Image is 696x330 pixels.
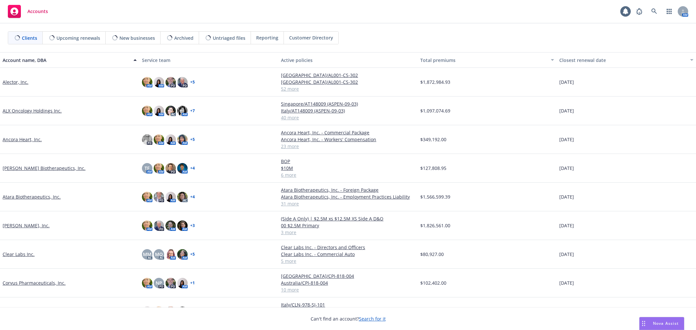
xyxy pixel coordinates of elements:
[142,307,152,317] img: photo
[281,136,415,143] a: Ancora Heart, Inc. - Workers' Compensation
[177,77,188,87] img: photo
[145,165,149,172] span: TF
[559,165,574,172] span: [DATE]
[143,251,151,258] span: MM
[289,34,333,41] span: Customer Directory
[154,192,164,202] img: photo
[156,279,162,286] span: NP
[3,279,66,286] a: Corvus Pharmaceuticals, Inc.
[281,187,415,193] a: Atara Biotherapeutics, Inc. - Foreign Package
[256,34,278,41] span: Reporting
[559,57,686,64] div: Closest renewal date
[142,57,276,64] div: Service team
[139,52,279,68] button: Service team
[3,222,50,229] a: [PERSON_NAME], Inc.
[420,107,450,114] span: $1,097,074.69
[190,252,195,256] a: + 5
[281,200,415,207] a: 31 more
[559,107,574,114] span: [DATE]
[420,165,446,172] span: $127,808.95
[190,80,195,84] a: + 5
[420,136,446,143] span: $349,192.00
[420,57,547,64] div: Total premiums
[278,52,418,68] button: Active policies
[559,193,574,200] span: [DATE]
[559,251,574,258] span: [DATE]
[281,301,415,308] a: Italy/CLN-978-SJ-101
[559,79,574,85] span: [DATE]
[190,195,195,199] a: + 4
[165,307,176,317] img: photo
[165,106,176,116] img: photo
[3,136,42,143] a: Ancora Heart, Inc.
[648,5,661,18] a: Search
[281,286,415,293] a: 10 more
[154,106,164,116] img: photo
[281,143,415,150] a: 23 more
[559,279,574,286] span: [DATE]
[119,35,155,41] span: New businesses
[281,100,415,107] a: Singapore/AT148009 (ASPEN-09-03)
[420,222,450,229] span: $1,826,561.00
[27,9,48,14] span: Accounts
[5,2,51,21] a: Accounts
[420,193,450,200] span: $1,566,599.39
[633,5,646,18] a: Report a Bug
[281,129,415,136] a: Ancora Heart, Inc. - Commercial Package
[56,35,100,41] span: Upcoming renewals
[281,172,415,178] a: 6 more
[3,193,61,200] a: Atara Biotherapeutics, Inc.
[165,278,176,288] img: photo
[281,279,415,286] a: Australia/CPI-818-004
[142,77,152,87] img: photo
[190,281,195,285] a: + 1
[559,136,574,143] span: [DATE]
[3,251,35,258] a: Clear Labs Inc.
[154,134,164,145] img: photo
[557,52,696,68] button: Closest renewal date
[177,134,188,145] img: photo
[190,109,195,113] a: + 7
[653,321,679,326] span: Nova Assist
[177,192,188,202] img: photo
[418,52,557,68] button: Total premiums
[3,165,85,172] a: [PERSON_NAME] Biotherapeutics, Inc.
[559,222,574,229] span: [DATE]
[281,158,415,165] a: BOP
[663,5,676,18] a: Switch app
[281,114,415,121] a: 40 more
[177,307,188,317] img: photo
[165,134,176,145] img: photo
[281,72,415,79] a: [GEOGRAPHIC_DATA]/AL001-CS-302
[142,278,152,288] img: photo
[142,134,152,145] img: photo
[3,107,62,114] a: ALX Oncology Holdings Inc.
[190,166,195,170] a: + 4
[420,279,446,286] span: $102,402.00
[281,57,415,64] div: Active policies
[213,35,245,41] span: Untriaged files
[281,229,415,236] a: 3 more
[165,192,176,202] img: photo
[281,244,415,251] a: Clear Labs Inc. - Directors and Officers
[177,163,188,173] img: photo
[165,163,176,173] img: photo
[281,107,415,114] a: Italy/AT148009 (ASPEN-09-03)
[142,220,152,231] img: photo
[640,317,648,330] div: Drag to move
[281,273,415,279] a: [GEOGRAPHIC_DATA]/CPI-818-004
[174,35,193,41] span: Archived
[639,317,684,330] button: Nova Assist
[190,224,195,228] a: + 3
[154,220,164,231] img: photo
[165,77,176,87] img: photo
[142,106,152,116] img: photo
[281,79,415,85] a: [GEOGRAPHIC_DATA]/AL001-CS-302
[311,315,386,322] span: Can't find an account?
[3,57,130,64] div: Account name, DBA
[281,222,415,229] a: 00 $2.5M Primary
